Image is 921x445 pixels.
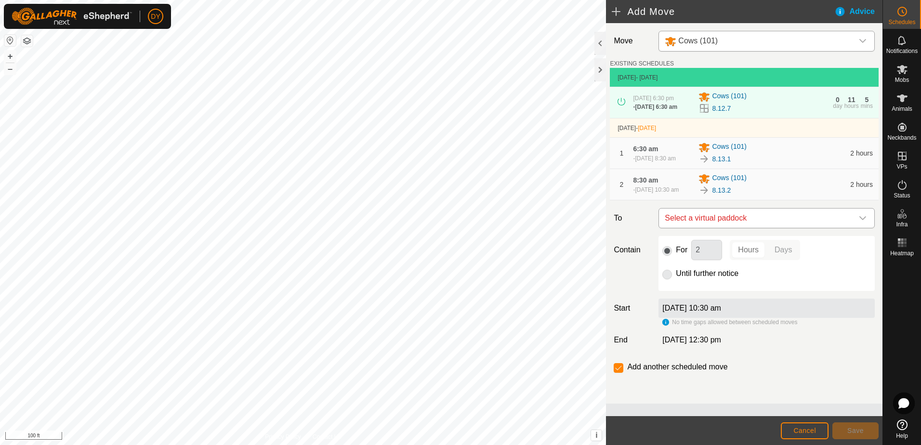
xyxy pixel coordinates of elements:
span: 6:30 am [633,145,658,153]
div: dropdown trigger [853,31,872,51]
span: [DATE] 10:30 am [635,186,679,193]
label: Until further notice [676,270,738,277]
a: Privacy Policy [265,432,301,441]
span: Save [847,427,864,434]
div: day [833,103,842,109]
label: [DATE] 10:30 am [662,304,721,312]
button: – [4,63,16,75]
span: VPs [896,164,907,170]
span: Cows (101) [712,173,747,184]
label: For [676,246,687,254]
span: Select a virtual paddock [661,209,853,228]
a: 8.12.7 [712,104,731,114]
span: Neckbands [887,135,916,141]
label: End [610,334,655,346]
span: Help [896,433,908,439]
span: Cows (101) [712,142,747,153]
a: Contact Us [313,432,341,441]
span: Schedules [888,19,915,25]
div: Advice [834,6,882,17]
img: Gallagher Logo [12,8,132,25]
a: 8.13.1 [712,154,731,164]
span: 8:30 am [633,176,658,184]
button: Map Layers [21,35,33,47]
span: Mobs [895,77,909,83]
img: To [698,153,710,165]
button: + [4,51,16,62]
h2: Add Move [612,6,834,17]
span: Animals [892,106,912,112]
span: Cows [661,31,853,51]
span: Cows (101) [678,37,718,45]
button: Save [832,422,879,439]
div: hours [844,103,859,109]
span: DY [151,12,160,22]
span: - [636,125,656,131]
span: - [DATE] [636,74,658,81]
span: 2 [620,181,624,188]
label: Contain [610,244,655,256]
label: EXISTING SCHEDULES [610,59,674,68]
div: 5 [865,96,868,103]
div: - [633,185,679,194]
span: [DATE] 12:30 pm [662,336,721,344]
span: [DATE] [618,125,636,131]
span: [DATE] 8:30 am [635,155,675,162]
label: Start [610,302,655,314]
a: Help [883,416,921,443]
button: Cancel [781,422,829,439]
span: Status [894,193,910,198]
div: - [633,103,677,111]
span: 2 hours [850,181,873,188]
span: [DATE] 6:30 pm [633,95,673,102]
span: 2 hours [850,149,873,157]
button: i [591,430,602,441]
label: Add another scheduled move [627,363,727,371]
span: 1 [620,149,624,157]
span: No time gaps allowed between scheduled moves [672,319,797,326]
span: Cancel [793,427,816,434]
div: - [633,154,675,163]
span: [DATE] [618,74,636,81]
label: Move [610,31,655,52]
span: Heatmap [890,250,914,256]
div: mins [861,103,873,109]
a: 8.13.2 [712,185,731,196]
span: i [595,431,597,439]
img: To [698,184,710,196]
span: [DATE] [638,125,656,131]
span: Notifications [886,48,918,54]
div: dropdown trigger [853,209,872,228]
span: [DATE] 6:30 am [635,104,677,110]
span: Infra [896,222,908,227]
button: Reset Map [4,35,16,46]
div: 0 [836,96,840,103]
span: Cows (101) [712,91,747,103]
div: 11 [848,96,855,103]
label: To [610,208,655,228]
